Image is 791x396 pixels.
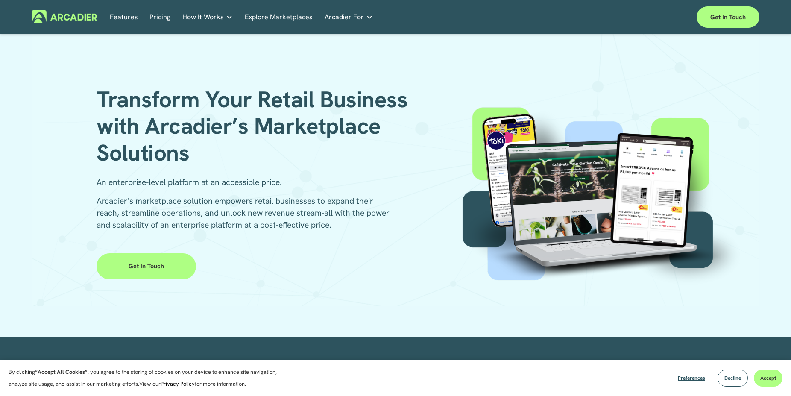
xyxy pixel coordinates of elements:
strong: “Accept All Cookies” [35,368,88,375]
button: Decline [718,370,748,387]
img: Arcadier [32,10,97,23]
button: Accept [754,370,782,387]
a: Pricing [149,10,170,23]
span: Decline [724,375,741,381]
a: Get in touch [697,6,759,28]
a: Privacy Policy [161,380,195,387]
a: Features [110,10,138,23]
h1: Transform Your Retail Business with Arcadier’s Marketplace Solutions [97,86,420,166]
a: Explore Marketplaces [245,10,313,23]
span: Arcadier For [325,11,364,23]
a: folder dropdown [182,10,233,23]
span: How It Works [182,11,224,23]
p: Arcadier’s marketplace solution empowers retail businesses to expand their reach, streamline oper... [97,195,395,231]
a: folder dropdown [325,10,373,23]
button: Preferences [671,370,712,387]
span: Preferences [678,375,705,381]
a: Get in Touch [97,253,196,279]
p: By clicking , you agree to the storing of cookies on your device to enhance site navigation, anal... [9,366,286,390]
p: An enterprise-level platform at an accessible price. [97,176,395,188]
span: Accept [760,375,776,381]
